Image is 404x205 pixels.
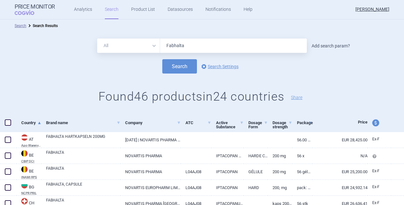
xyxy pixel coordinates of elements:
[185,115,211,131] a: ATC
[292,180,313,195] a: Pack: 56, Blister PVC/PE/PVDC/alu
[292,148,313,164] a: 56 x
[21,192,41,195] abbr: NCPR PRIL — National Council on Prices and Reimbursement of Medicinal Products, Bulgaria. Registe...
[268,164,292,180] a: 200 mg
[367,135,391,144] a: Ex-F
[200,63,239,70] a: Search Settings
[46,115,120,131] a: Brand name
[46,166,120,177] a: FABHALTA
[244,164,268,180] a: GÉLULE
[17,181,41,195] a: BGBGNCPR PRIL
[244,148,268,164] a: HARDE CAPS.
[211,148,244,164] a: IPTACOPAN ORAAL 200 MG
[268,180,292,195] a: 200, mg
[291,95,302,100] button: Share
[15,4,55,16] a: Price MonitorCOGVIO
[312,180,367,195] a: EUR 24,932.14
[372,137,380,141] span: Ex-factory price
[211,164,244,180] a: IPTACOPAN
[33,24,58,28] strong: Search Results
[15,10,43,15] span: COGVIO
[17,150,41,163] a: BEBECBIP DCI
[125,115,181,131] a: Company
[120,148,181,164] a: NOVARTIS PHARMA
[17,166,41,179] a: BEBEINAMI RPS
[372,185,380,189] span: Ex-factory price
[21,144,41,147] abbr: Apo-Warenv.III — Apothekerverlag Warenverzeichnis. Online database developed by the Österreichisc...
[372,169,380,173] span: Ex-factory price
[21,134,28,141] img: Austria
[244,180,268,195] a: HARD
[211,180,244,195] a: IPTACOPAN
[46,134,120,145] a: FABHALTA HARTKAPSELN 200MG
[372,201,380,205] span: Ex-factory price
[21,176,41,179] abbr: INAMI RPS — National Institute for Health Disability Insurance, Belgium. Programme web - Médicame...
[181,180,211,195] a: L04AJ08
[292,164,313,180] a: 56 gélules, 200 mg
[268,148,292,164] a: 200 mg
[120,132,181,148] a: [DATE] | NOVARTIS PHARMA GMBH
[367,166,391,176] a: Ex-F
[312,148,367,164] a: N/A
[21,198,28,204] img: Switzerland
[120,180,181,195] a: NOVARTIS EUROPHARM LIMITED, [GEOGRAPHIC_DATA]
[312,164,367,180] a: EUR 25,200.00
[21,182,28,188] img: Bulgaria
[21,150,28,157] img: Belgium
[21,166,28,173] img: Belgium
[248,115,268,135] a: Dosage Form
[46,181,120,193] a: FABHALTA, CAPSULE
[21,115,41,131] a: Country
[162,59,197,74] button: Search
[216,115,244,135] a: Active Substance
[312,132,367,148] a: EUR 28,425.00
[15,23,26,29] li: Search
[312,44,350,48] a: Add search param?
[15,4,55,10] strong: Price Monitor
[17,134,41,147] a: ATATApo-Warenv.III
[21,160,41,163] abbr: CBIP DCI — Belgian Center for Pharmacotherapeutic Information (CBIP)
[120,164,181,180] a: NOVARTIS PHARMA
[26,23,58,29] li: Search Results
[46,150,120,161] a: FABHALTA
[273,115,292,135] a: Dosage strength
[15,24,26,28] a: Search
[181,164,211,180] a: L04AJ08
[297,115,313,131] a: Package
[358,120,367,124] span: Price
[292,132,313,148] a: 56.00 ST | Stück
[367,182,391,192] a: Ex-F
